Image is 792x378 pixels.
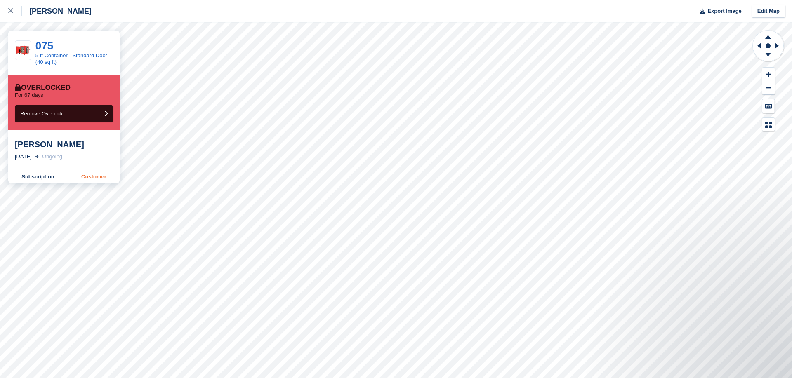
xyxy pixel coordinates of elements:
div: [DATE] [15,153,32,161]
img: arrow-right-light-icn-cde0832a797a2874e46488d9cf13f60e5c3a73dbe684e267c42b8395dfbc2abf.svg [35,155,39,158]
span: Export Image [707,7,741,15]
button: Zoom Out [762,81,775,95]
p: For 67 days [15,92,43,99]
button: Export Image [695,5,742,18]
div: Ongoing [42,153,62,161]
div: [PERSON_NAME] [15,139,113,149]
div: [PERSON_NAME] [22,6,92,16]
a: Subscription [8,170,68,183]
a: Customer [68,170,120,183]
a: 5 ft Container - Standard Door (40 sq ft) [35,52,107,65]
button: Remove Overlock [15,105,113,122]
div: Overlocked [15,84,71,92]
span: Remove Overlock [20,110,63,117]
img: 5ftContainerDiagram.jpg [15,45,31,56]
button: Zoom In [762,68,775,81]
button: Keyboard Shortcuts [762,99,775,113]
a: 075 [35,40,53,52]
a: Edit Map [752,5,785,18]
button: Map Legend [762,118,775,131]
